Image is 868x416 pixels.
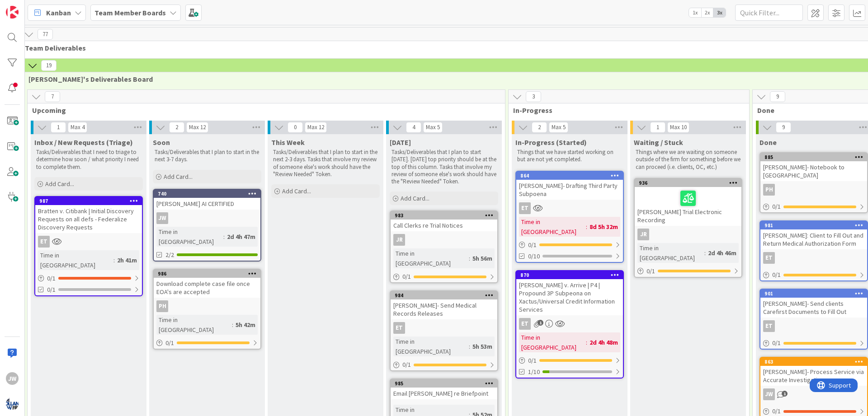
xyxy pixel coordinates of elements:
div: Max 12 [189,125,206,130]
div: [PERSON_NAME]- Send Medical Records Releases [391,299,497,319]
div: Bratten v. Citibank | Initial Discovery Requests on all defs - Federalize Discovery Requests [35,205,142,233]
span: Done [759,138,777,147]
div: Time in [GEOGRAPHIC_DATA] [38,250,113,270]
input: Quick Filter... [735,5,803,21]
div: 0/1 [391,359,497,370]
div: 0/1 [760,269,867,280]
div: [PERSON_NAME]- Drafting Third Party Subpoena [516,180,623,200]
div: 0/1 [154,337,260,349]
div: 981[PERSON_NAME]: Client to Fill Out and Return Medical Authorization Form [760,221,867,249]
span: Add Card... [45,180,74,188]
div: JR [393,234,405,246]
p: Tasks/Deliverables that I plan to start in the next 3-7 days. [155,149,259,164]
div: JW [6,372,19,385]
div: 936[PERSON_NAME] Trial Electronic Recording [635,179,741,226]
div: 870[PERSON_NAME] v. Arrive | P4 | Propound 3P Subpeona on Xactus/Universal Credit Information Ser... [516,271,623,315]
b: Team Member Boards [94,8,166,17]
span: 9 [776,122,791,133]
div: [PERSON_NAME]: Client to Fill Out and Return Medical Authorization Form [760,229,867,249]
p: Tasks/Deliverables that I plan to start [DATE]. [DATE] top priority should be at the top of this ... [392,149,496,185]
div: ET [763,252,775,264]
span: 4 [406,122,421,133]
div: ET [760,252,867,264]
span: 1 [782,391,788,397]
div: 985Email [PERSON_NAME] re Briefpoint [391,379,497,399]
span: : [232,320,233,330]
div: PH [154,300,260,312]
span: : [469,341,470,351]
div: ET [393,322,405,334]
span: Upcoming [32,106,494,115]
span: 0 / 1 [646,266,655,276]
div: 986 [158,271,260,277]
div: 5h 42m [233,320,258,330]
div: 740 [154,190,260,198]
div: JW [154,212,260,224]
div: Download complete case file once EOA's are accepted [154,278,260,298]
div: 985 [391,379,497,388]
div: 863 [760,358,867,366]
div: 981 [760,221,867,229]
div: 0/1 [391,271,497,282]
img: avatar [6,397,19,410]
div: 0/1 [635,266,741,277]
span: : [113,255,115,265]
span: Done [757,106,863,115]
div: [PERSON_NAME]- Process Service via Accurate Investigations [760,366,867,386]
span: Add Card... [164,173,193,181]
span: : [704,248,706,258]
div: 984 [395,292,497,299]
div: 901 [760,290,867,298]
span: 2 [169,122,184,133]
span: 1/10 [528,367,540,377]
div: ET [391,322,497,334]
div: JR [391,234,497,246]
div: 981 [764,222,867,229]
div: 984[PERSON_NAME]- Send Medical Records Releases [391,291,497,319]
div: 985 [395,380,497,387]
span: 77 [38,29,53,40]
div: Max 4 [71,125,85,130]
div: 863 [764,359,867,365]
span: 1 [51,122,66,133]
div: JW [156,212,168,224]
div: ET [516,202,623,214]
div: 983 [395,212,497,219]
div: 2d 4h 46m [706,248,739,258]
span: : [469,253,470,263]
span: Support [19,1,41,12]
div: ET [763,320,775,332]
div: 0/1 [516,239,623,251]
span: 0 / 1 [772,407,781,416]
div: JW [760,388,867,400]
span: : [223,232,225,242]
div: Time in [GEOGRAPHIC_DATA] [156,227,223,247]
span: 2x [701,8,713,17]
div: 901 [764,290,867,297]
div: 5h 56m [470,253,495,263]
div: Time in [GEOGRAPHIC_DATA] [519,217,586,237]
div: [PERSON_NAME] AI CERTIFIED [154,198,260,210]
div: Time in [GEOGRAPHIC_DATA] [393,248,469,268]
div: ET [519,202,531,214]
div: [PERSON_NAME]- Notebook to [GEOGRAPHIC_DATA] [760,161,867,181]
div: 936 [639,180,741,186]
div: 885[PERSON_NAME]- Notebook to [GEOGRAPHIC_DATA] [760,153,867,181]
p: Things where we are waiting on someone outside of the firm for something before we can proceed (i... [636,149,741,171]
div: 885 [760,153,867,161]
span: : [586,337,587,347]
div: 863[PERSON_NAME]- Process Service via Accurate Investigations [760,358,867,386]
p: Tasks/Deliverables that I need to triage to determine how soon / what priority I need to complete... [36,149,141,171]
div: Max 10 [670,125,687,130]
div: 901[PERSON_NAME]- Send clients Carefirst Documents to Fill Out [760,290,867,318]
div: 0/1 [516,355,623,366]
div: JR [635,229,741,240]
div: Email [PERSON_NAME] re Briefpoint [391,388,497,399]
span: Add Card... [401,194,429,202]
span: 0 / 1 [165,338,174,348]
span: 3 [526,91,541,102]
span: Soon [153,138,170,147]
div: ET [35,236,142,248]
div: 0/1 [35,273,142,284]
div: 870 [520,272,623,278]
